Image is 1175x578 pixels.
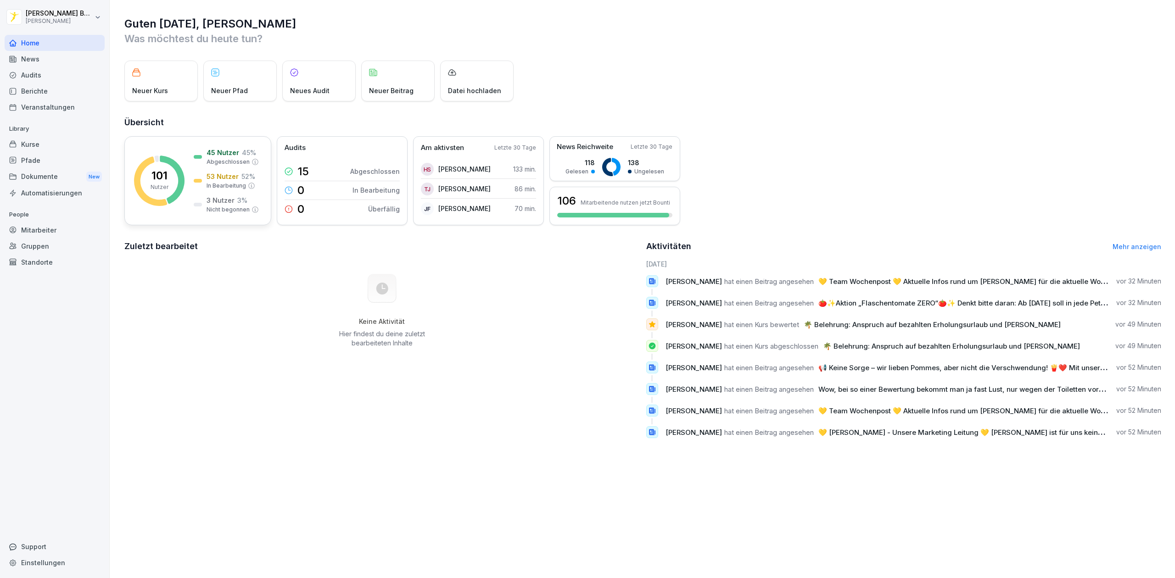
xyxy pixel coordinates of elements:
p: 86 min. [515,184,536,194]
p: In Bearbeitung [207,182,246,190]
p: In Bearbeitung [352,185,400,195]
p: Nicht begonnen [207,206,250,214]
p: People [5,207,105,222]
a: Audits [5,67,105,83]
a: Kurse [5,136,105,152]
p: Am aktivsten [421,143,464,153]
p: vor 32 Minuten [1116,277,1161,286]
span: hat einen Beitrag angesehen [724,428,814,437]
p: Datei hochladen [448,86,501,95]
span: [PERSON_NAME] [666,363,722,372]
a: Berichte [5,83,105,99]
a: News [5,51,105,67]
p: [PERSON_NAME] [438,164,491,174]
span: hat einen Beitrag angesehen [724,299,814,307]
p: 0 [297,185,304,196]
span: 🌴 Belehrung: Anspruch auf bezahlten Erholungsurlaub und [PERSON_NAME] [804,320,1061,329]
p: Neuer Pfad [211,86,248,95]
p: Hier findest du deine zuletzt bearbeiteten Inhalte [336,329,428,348]
a: Veranstaltungen [5,99,105,115]
p: 45 % [242,148,256,157]
p: Abgeschlossen [207,158,250,166]
h2: Aktivitäten [646,240,691,253]
p: 133 min. [513,164,536,174]
p: Neues Audit [290,86,330,95]
h3: 106 [557,193,576,209]
div: JF [421,202,434,215]
span: Wow, bei so einer Bewertung bekommt man ja fast Lust, nur wegen der Toiletten vorbeizukommen. Wer br [818,385,1171,394]
p: Abgeschlossen [350,167,400,176]
p: 0 [297,204,304,215]
a: DokumenteNew [5,168,105,185]
a: Home [5,35,105,51]
span: [PERSON_NAME] [666,277,722,286]
div: Support [5,539,105,555]
a: Pfade [5,152,105,168]
a: Mehr anzeigen [1113,243,1161,250]
span: [PERSON_NAME] [666,320,722,329]
p: 118 [565,158,595,167]
p: 53 Nutzer [207,172,239,181]
a: Mitarbeiter [5,222,105,238]
p: 101 [151,170,168,181]
p: Gelesen [565,167,588,176]
p: 45 Nutzer [207,148,239,157]
h6: [DATE] [646,259,1162,269]
span: hat einen Kurs bewertet [724,320,799,329]
p: Letzte 30 Tage [494,144,536,152]
span: [PERSON_NAME] [666,299,722,307]
div: Dokumente [5,168,105,185]
p: [PERSON_NAME] [438,204,491,213]
p: vor 32 Minuten [1116,298,1161,307]
p: 70 min. [515,204,536,213]
p: [PERSON_NAME] Bogomolec [26,10,93,17]
p: Neuer Kurs [132,86,168,95]
p: vor 49 Minuten [1115,320,1161,329]
span: [PERSON_NAME] [666,385,722,394]
div: New [86,172,102,182]
h1: Guten [DATE], [PERSON_NAME] [124,17,1161,31]
p: Mitarbeitende nutzen jetzt Bounti [581,199,670,206]
p: Was möchtest du heute tun? [124,31,1161,46]
span: hat einen Kurs abgeschlossen [724,342,818,350]
p: 138 [628,158,664,167]
div: TJ [421,183,434,195]
a: Automatisierungen [5,185,105,201]
p: vor 52 Minuten [1116,363,1161,372]
h2: Übersicht [124,116,1161,129]
p: Letzte 30 Tage [631,143,672,151]
span: 📢 Keine Sorge – wir lieben Pommes, aber nicht die Verschwendung! 🍟❤️ Mit unserem letzten Beitrag be [818,363,1171,372]
h5: Keine Aktivität [336,317,428,326]
span: hat einen Beitrag angesehen [724,277,814,286]
p: 3 Nutzer [207,195,235,205]
p: Library [5,122,105,136]
a: Gruppen [5,238,105,254]
p: 15 [297,166,309,177]
p: [PERSON_NAME] [438,184,491,194]
span: hat einen Beitrag angesehen [724,363,814,372]
h2: Zuletzt bearbeitet [124,240,640,253]
p: Audits [285,143,306,153]
a: Standorte [5,254,105,270]
p: [PERSON_NAME] [26,18,93,24]
p: Ungelesen [634,167,664,176]
p: vor 52 Minuten [1116,384,1161,394]
p: 3 % [237,195,247,205]
span: 🍅✨Aktion „Flaschentomate ZERO“🍅✨ Denkt bitte daran: Ab [DATE] soll in jede Peter-bringt’s-Bestellung [818,299,1174,307]
p: vor 52 Minuten [1116,406,1161,415]
span: [PERSON_NAME] [666,406,722,415]
a: Einstellungen [5,555,105,571]
span: hat einen Beitrag angesehen [724,385,814,394]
